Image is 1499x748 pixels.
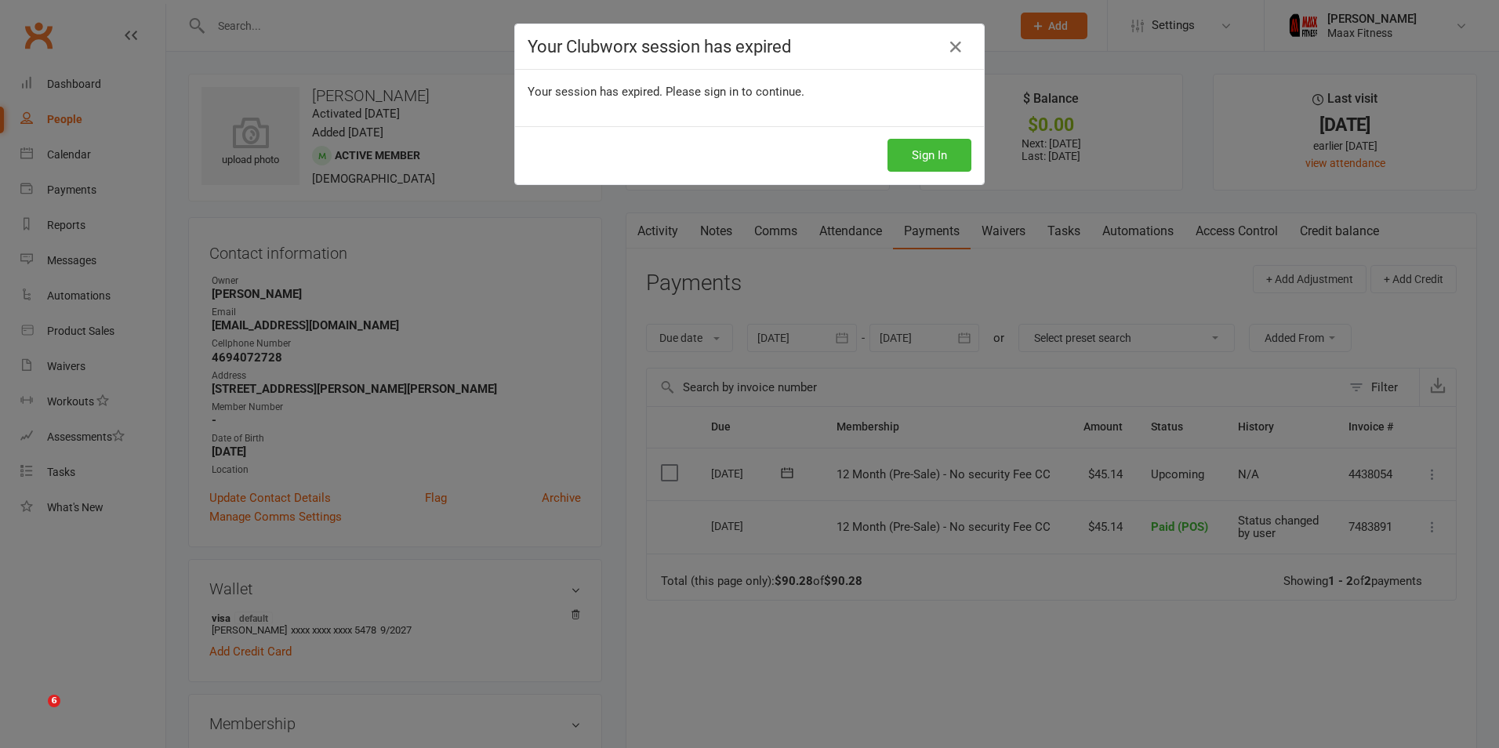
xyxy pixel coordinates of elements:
[528,37,971,56] h4: Your Clubworx session has expired
[48,695,60,707] span: 6
[528,85,804,99] span: Your session has expired. Please sign in to continue.
[887,139,971,172] button: Sign In
[943,34,968,60] a: Close
[16,695,53,732] iframe: Intercom live chat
